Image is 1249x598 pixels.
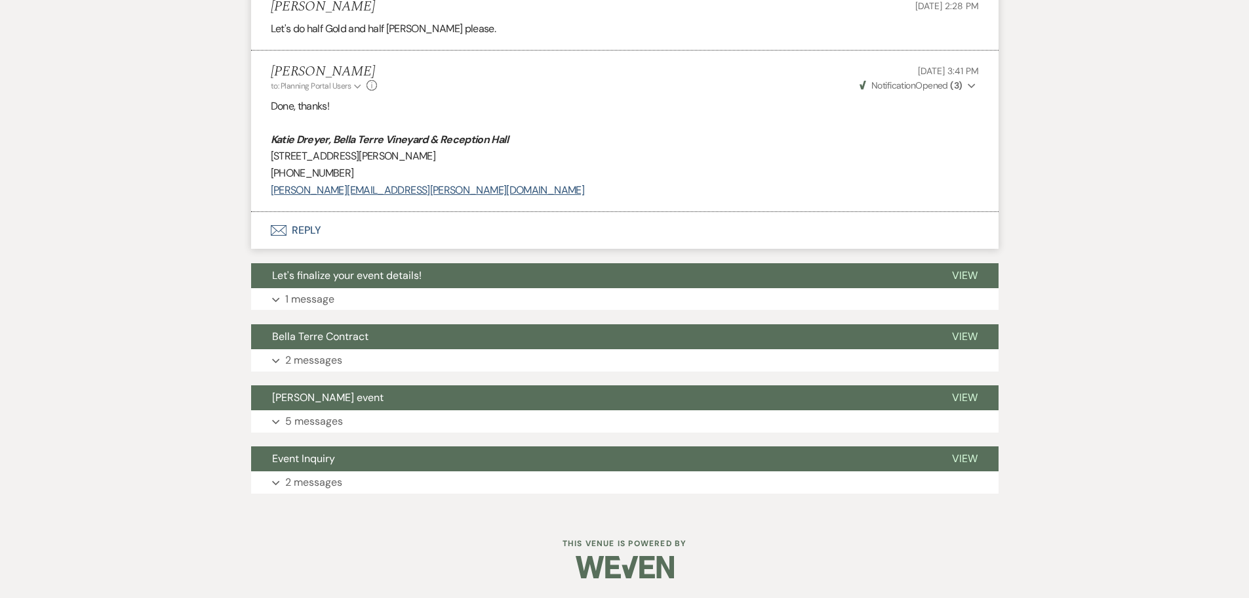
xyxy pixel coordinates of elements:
[860,79,962,91] span: Opened
[952,268,978,282] span: View
[271,166,354,180] span: [PHONE_NUMBER]
[251,263,931,288] button: Let's finalize your event details!
[251,288,999,310] button: 1 message
[285,291,334,308] p: 1 message
[271,133,508,146] em: Katie Dreyer, Bella Terre Vineyard & Reception Hall
[272,391,384,404] span: [PERSON_NAME] event
[285,413,343,430] p: 5 messages
[952,391,978,404] span: View
[271,81,351,91] span: to: Planning Portal Users
[271,149,435,163] span: [STREET_ADDRESS][PERSON_NAME]
[931,263,999,288] button: View
[251,349,999,372] button: 2 messages
[931,446,999,471] button: View
[271,64,378,80] h5: [PERSON_NAME]
[285,352,342,369] p: 2 messages
[251,385,931,410] button: [PERSON_NAME] event
[576,544,674,590] img: Weven Logo
[251,410,999,433] button: 5 messages
[251,212,999,249] button: Reply
[952,330,978,343] span: View
[272,268,422,282] span: Let's finalize your event details!
[251,446,931,471] button: Event Inquiry
[858,79,979,93] button: NotificationOpened (3)
[271,80,364,92] button: to: Planning Portal Users
[950,79,962,91] strong: ( 3 )
[271,183,584,197] a: [PERSON_NAME][EMAIL_ADDRESS][PERSON_NAME][DOMAIN_NAME]
[251,324,931,349] button: Bella Terre Contract
[931,385,999,410] button: View
[272,330,368,343] span: Bella Terre Contract
[271,98,979,115] p: Done, thanks!
[871,79,915,91] span: Notification
[285,474,342,491] p: 2 messages
[272,452,335,465] span: Event Inquiry
[952,452,978,465] span: View
[251,471,999,494] button: 2 messages
[271,20,979,37] p: Let's do half Gold and half [PERSON_NAME] please.
[918,65,978,77] span: [DATE] 3:41 PM
[931,324,999,349] button: View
